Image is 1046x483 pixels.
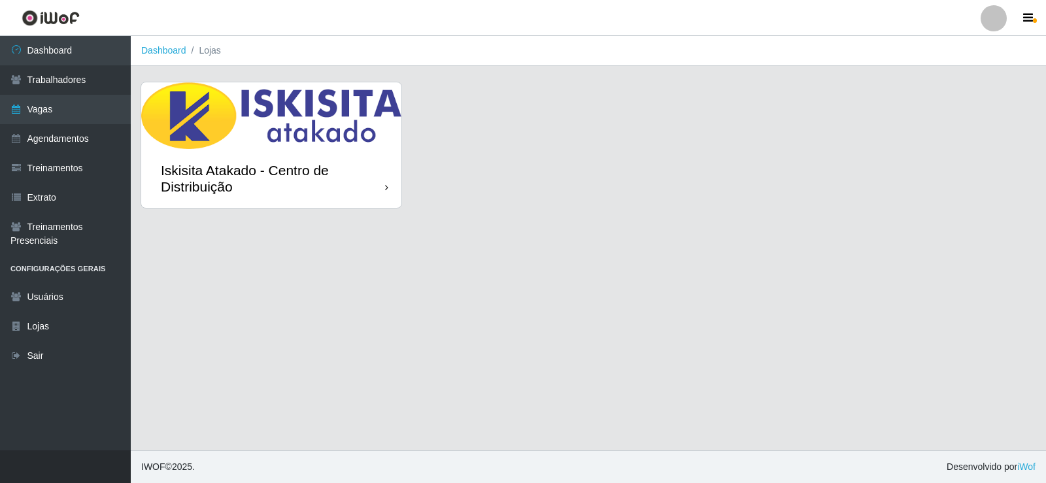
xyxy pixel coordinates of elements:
img: cardImg [141,82,401,149]
img: CoreUI Logo [22,10,80,26]
span: IWOF [141,461,165,472]
span: Desenvolvido por [947,460,1036,474]
nav: breadcrumb [131,36,1046,66]
a: Dashboard [141,45,186,56]
div: Iskisita Atakado - Centro de Distribuição [161,162,385,195]
span: © 2025 . [141,460,195,474]
a: iWof [1017,461,1036,472]
li: Lojas [186,44,221,58]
